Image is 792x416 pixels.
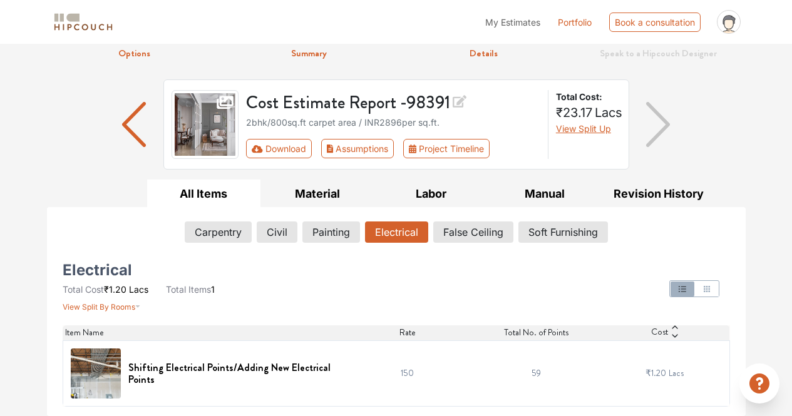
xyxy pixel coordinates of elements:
[65,326,104,339] span: Item Name
[52,11,115,33] img: logo-horizontal.svg
[470,46,498,60] strong: Details
[166,284,211,295] span: Total Items
[600,46,717,60] strong: Speak to a Hipcouch Designer
[504,326,568,339] span: Total No. of Points
[645,367,666,379] span: ₹1.20
[172,90,239,159] img: gallery
[433,221,513,243] button: False Ceiling
[302,221,360,243] button: Painting
[104,284,126,295] span: ₹1.20
[609,13,701,32] div: Book a consultation
[185,221,252,243] button: Carpentry
[246,139,500,158] div: First group
[129,284,148,295] span: Lacs
[556,123,611,134] span: View Split Up
[488,180,602,208] button: Manual
[257,221,297,243] button: Civil
[558,16,592,29] a: Portfolio
[246,90,540,113] h3: Cost Estimate Report - 98391
[403,139,490,158] button: Project Timeline
[147,180,261,208] button: All Items
[321,139,394,158] button: Assumptions
[518,221,608,243] button: Soft Furnishing
[595,105,622,120] span: Lacs
[472,340,601,406] td: 59
[291,46,327,60] strong: Summary
[651,325,668,340] span: Cost
[63,265,132,275] h5: Electrical
[602,180,716,208] button: Revision History
[399,326,416,339] span: Rate
[63,284,104,295] span: Total Cost
[63,302,135,312] span: View Split By Rooms
[118,46,150,60] strong: Options
[669,367,684,379] span: Lacs
[122,102,147,147] img: arrow left
[71,348,121,398] img: Shifting Electrical Points/Adding New Electrical Points
[260,180,374,208] button: Material
[128,362,336,385] h6: Shifting Electrical Points/Adding New Electrical Points
[365,221,428,243] button: Electrical
[556,122,611,135] button: View Split Up
[52,8,115,36] span: logo-horizontal.svg
[246,116,540,129] div: 2bhk / 800 sq.ft carpet area / INR 2896 per sq.ft.
[166,283,215,296] li: 1
[246,139,540,158] div: Toolbar with button groups
[485,17,540,28] span: My Estimates
[374,180,488,208] button: Labor
[556,105,592,120] span: ₹23.17
[246,139,312,158] button: Download
[556,90,619,103] strong: Total Cost:
[63,296,141,313] button: View Split By Rooms
[343,340,472,406] td: 150
[646,102,671,147] img: arrow right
